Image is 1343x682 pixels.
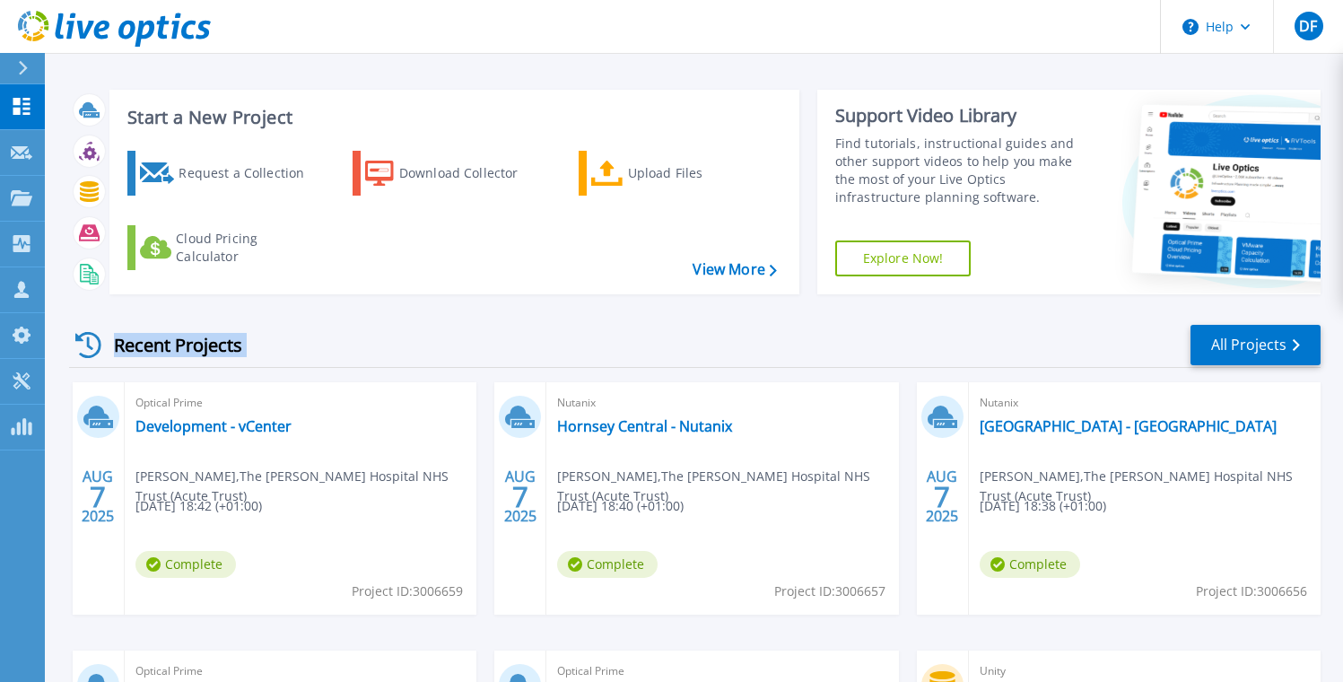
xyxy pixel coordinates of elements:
span: Complete [557,551,658,578]
span: Project ID: 3006656 [1196,581,1307,601]
div: AUG 2025 [81,464,115,529]
a: [GEOGRAPHIC_DATA] - [GEOGRAPHIC_DATA] [980,417,1277,435]
span: 7 [90,489,106,504]
div: AUG 2025 [503,464,537,529]
span: 7 [934,489,950,504]
div: AUG 2025 [925,464,959,529]
div: Support Video Library [835,104,1087,127]
div: Upload Files [628,155,772,191]
span: [DATE] 18:42 (+01:00) [135,496,262,516]
a: Hornsey Central - Nutanix [557,417,732,435]
span: DF [1299,19,1317,33]
div: Cloud Pricing Calculator [176,230,319,266]
a: Download Collector [353,151,553,196]
div: Find tutorials, instructional guides and other support videos to help you make the most of your L... [835,135,1087,206]
span: Optical Prime [135,393,466,413]
div: Download Collector [399,155,543,191]
span: [PERSON_NAME] , The [PERSON_NAME] Hospital NHS Trust (Acute Trust) [135,467,476,506]
div: Request a Collection [179,155,322,191]
a: Cloud Pricing Calculator [127,225,327,270]
a: View More [693,261,776,278]
span: Project ID: 3006657 [774,581,885,601]
span: 7 [512,489,528,504]
span: [PERSON_NAME] , The [PERSON_NAME] Hospital NHS Trust (Acute Trust) [557,467,898,506]
span: Complete [980,551,1080,578]
a: All Projects [1190,325,1321,365]
a: Request a Collection [127,151,327,196]
span: Unity [980,661,1310,681]
span: [DATE] 18:38 (+01:00) [980,496,1106,516]
h3: Start a New Project [127,108,776,127]
span: Nutanix [980,393,1310,413]
a: Development - vCenter [135,417,292,435]
span: [PERSON_NAME] , The [PERSON_NAME] Hospital NHS Trust (Acute Trust) [980,467,1321,506]
a: Upload Files [579,151,779,196]
span: [DATE] 18:40 (+01:00) [557,496,684,516]
a: Explore Now! [835,240,972,276]
span: Complete [135,551,236,578]
div: Recent Projects [69,323,266,367]
span: Optical Prime [557,661,887,681]
span: Project ID: 3006659 [352,581,463,601]
span: Nutanix [557,393,887,413]
span: Optical Prime [135,661,466,681]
